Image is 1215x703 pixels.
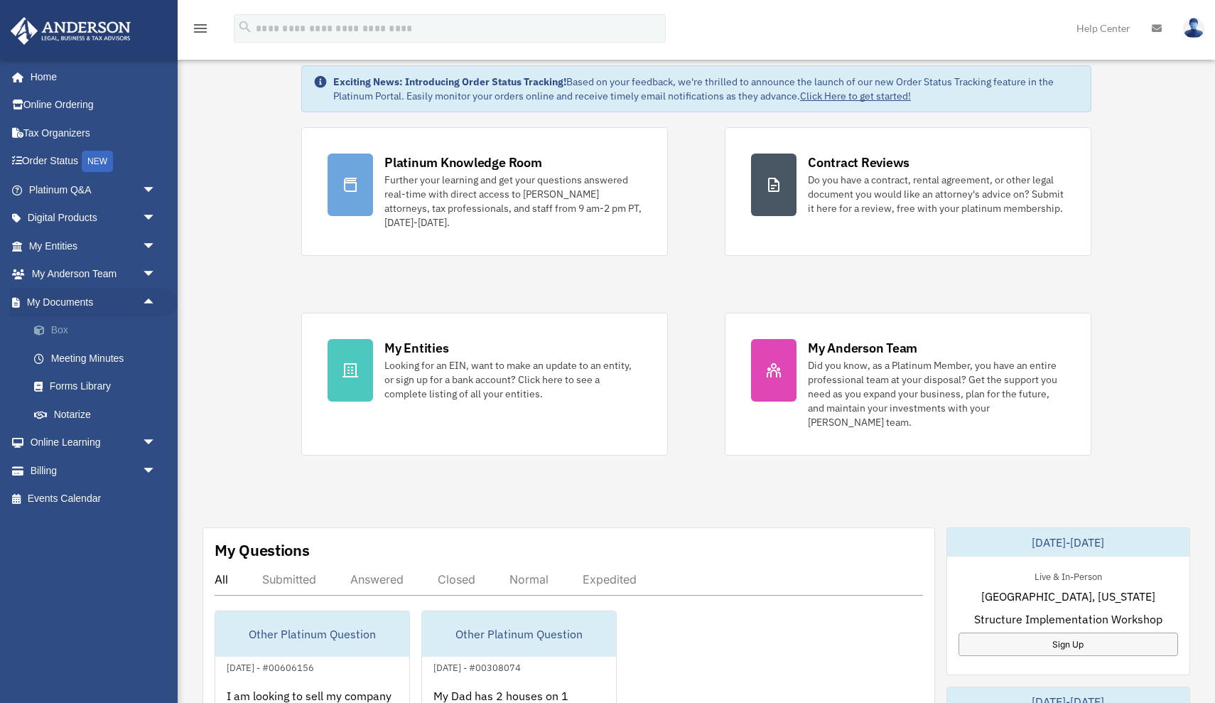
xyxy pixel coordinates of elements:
[808,173,1065,215] div: Do you have a contract, rental agreement, or other legal document you would like an attorney's ad...
[10,176,178,204] a: Platinum Q&Aarrow_drop_down
[215,659,325,674] div: [DATE] - #00606156
[10,91,178,119] a: Online Ordering
[384,173,642,230] div: Further your learning and get your questions answered real-time with direct access to [PERSON_NAM...
[142,232,171,261] span: arrow_drop_down
[142,260,171,289] span: arrow_drop_down
[10,119,178,147] a: Tax Organizers
[800,90,911,102] a: Click Here to get started!
[725,313,1091,456] a: My Anderson Team Did you know, as a Platinum Member, you have an entire professional team at your...
[808,154,909,171] div: Contract Reviews
[333,75,566,88] strong: Exciting News: Introducing Order Status Tracking!
[215,611,409,657] div: Other Platinum Question
[237,19,253,35] i: search
[1183,18,1204,38] img: User Pic
[422,659,532,674] div: [DATE] - #00308074
[142,429,171,458] span: arrow_drop_down
[20,400,178,429] a: Notarize
[384,339,448,357] div: My Entities
[301,127,668,256] a: Platinum Knowledge Room Further your learning and get your questions answered real-time with dire...
[10,204,178,232] a: Digital Productsarrow_drop_down
[10,63,171,91] a: Home
[142,288,171,317] span: arrow_drop_up
[142,204,171,233] span: arrow_drop_down
[6,17,135,45] img: Anderson Advisors Platinum Portal
[10,456,178,485] a: Billingarrow_drop_down
[20,372,178,401] a: Forms Library
[215,572,228,586] div: All
[82,151,113,172] div: NEW
[215,540,310,561] div: My Questions
[10,288,178,316] a: My Documentsarrow_drop_up
[583,572,637,586] div: Expedited
[301,313,668,456] a: My Entities Looking for an EIN, want to make an update to an entity, or sign up for a bank accoun...
[10,147,178,176] a: Order StatusNEW
[808,358,1065,429] div: Did you know, as a Platinum Member, you have an entire professional team at your disposal? Get th...
[384,358,642,401] div: Looking for an EIN, want to make an update to an entity, or sign up for a bank account? Click her...
[725,127,1091,256] a: Contract Reviews Do you have a contract, rental agreement, or other legal document you would like...
[10,485,178,513] a: Events Calendar
[142,456,171,485] span: arrow_drop_down
[262,572,316,586] div: Submitted
[1023,568,1113,583] div: Live & In-Person
[20,316,178,345] a: Box
[10,232,178,260] a: My Entitiesarrow_drop_down
[974,611,1162,628] span: Structure Implementation Workshop
[20,344,178,372] a: Meeting Minutes
[438,572,475,586] div: Closed
[10,260,178,289] a: My Anderson Teamarrow_drop_down
[350,572,404,586] div: Answered
[808,339,917,357] div: My Anderson Team
[192,25,209,37] a: menu
[958,633,1179,656] a: Sign Up
[192,20,209,37] i: menu
[422,611,616,657] div: Other Platinum Question
[142,176,171,205] span: arrow_drop_down
[384,154,542,171] div: Platinum Knowledge Room
[10,429,178,457] a: Online Learningarrow_drop_down
[333,75,1079,103] div: Based on your feedback, we're thrilled to announce the launch of our new Order Status Tracking fe...
[509,572,549,586] div: Normal
[981,588,1155,605] span: [GEOGRAPHIC_DATA], [US_STATE]
[947,528,1190,557] div: [DATE]-[DATE]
